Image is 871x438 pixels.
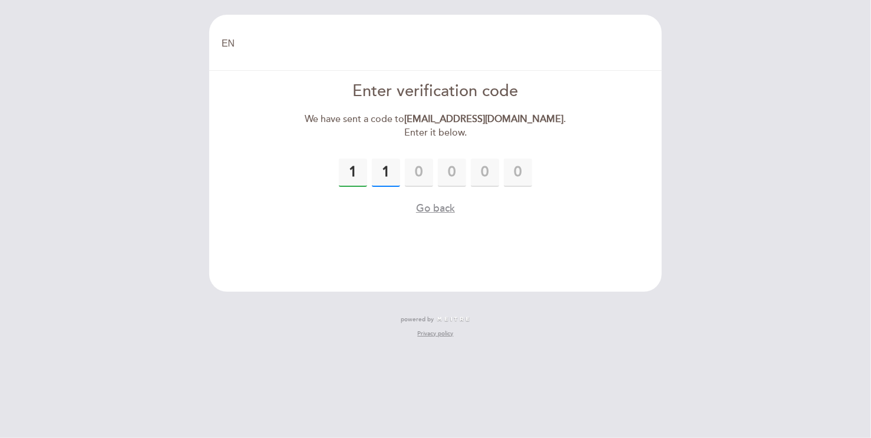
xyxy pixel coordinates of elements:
strong: [EMAIL_ADDRESS][DOMAIN_NAME] [404,113,563,125]
input: 0 [405,159,433,187]
input: 0 [504,159,532,187]
div: Enter verification code [301,80,571,103]
input: 0 [438,159,466,187]
div: We have sent a code to . Enter it below. [301,113,571,140]
button: Go back [416,201,455,216]
input: 0 [372,159,400,187]
a: powered by [401,315,470,324]
a: Privacy policy [417,330,453,338]
input: 0 [471,159,499,187]
span: powered by [401,315,434,324]
input: 0 [339,159,367,187]
img: MEITRE [437,317,470,322]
